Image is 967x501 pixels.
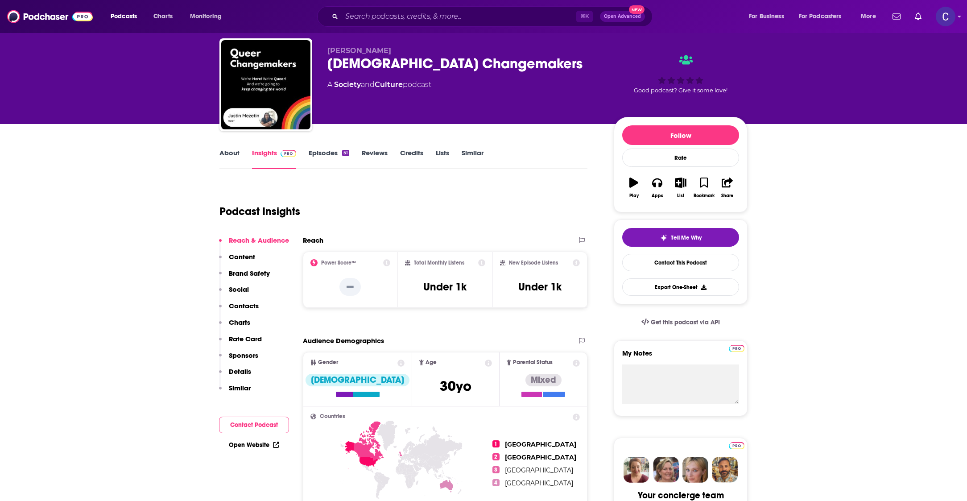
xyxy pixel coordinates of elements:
[219,149,240,169] a: About
[936,7,955,26] span: Logged in as publicityxxtina
[936,7,955,26] button: Show profile menu
[651,319,720,326] span: Get this podcast via API
[671,234,702,241] span: Tell Me Why
[24,52,31,59] img: tab_domain_overview_orange.svg
[221,40,310,129] img: Queer Changemakers
[622,149,739,167] div: Rate
[14,14,21,21] img: logo_orange.svg
[793,9,855,24] button: open menu
[936,7,955,26] img: User Profile
[492,466,500,473] span: 3
[634,311,727,333] a: Get this podcast via API
[505,440,576,448] span: [GEOGRAPHIC_DATA]
[111,10,137,23] span: Podcasts
[219,236,289,253] button: Reach & Audience
[34,53,80,58] div: Domain Overview
[426,360,437,365] span: Age
[7,8,93,25] img: Podchaser - Follow, Share and Rate Podcasts
[645,172,669,204] button: Apps
[749,10,784,23] span: For Business
[219,335,262,351] button: Rate Card
[219,417,289,433] button: Contact Podcast
[743,9,795,24] button: open menu
[638,490,724,501] div: Your concierge team
[492,479,500,486] span: 4
[634,87,727,94] span: Good podcast? Give it some love!
[320,414,345,419] span: Countries
[622,349,739,364] label: My Notes
[306,374,409,386] div: [DEMOGRAPHIC_DATA]
[436,149,449,169] a: Lists
[721,193,733,199] div: Share
[629,193,639,199] div: Play
[375,80,403,89] a: Culture
[600,11,645,22] button: Open AdvancedNew
[25,14,44,21] div: v 4.0.25
[303,236,323,244] h2: Reach
[492,440,500,447] span: 1
[799,10,842,23] span: For Podcasters
[327,79,431,90] div: A podcast
[682,457,708,483] img: Jules Profile
[440,377,471,395] span: 30 yo
[622,228,739,247] button: tell me why sparkleTell Me Why
[281,150,296,157] img: Podchaser Pro
[518,280,562,294] h3: Under 1k
[252,149,296,169] a: InsightsPodchaser Pro
[219,253,255,269] button: Content
[14,23,21,30] img: website_grey.svg
[229,302,259,310] p: Contacts
[716,172,739,204] button: Share
[729,441,744,449] a: Pro website
[400,149,423,169] a: Credits
[423,280,467,294] h3: Under 1k
[729,345,744,352] img: Podchaser Pro
[513,360,553,365] span: Parental Status
[622,278,739,296] button: Export One-Sheet
[219,285,249,302] button: Social
[229,384,251,392] p: Similar
[652,193,663,199] div: Apps
[660,234,667,241] img: tell me why sparkle
[361,80,375,89] span: and
[229,351,258,360] p: Sponsors
[229,285,249,294] p: Social
[505,466,573,474] span: [GEOGRAPHIC_DATA]
[318,360,338,365] span: Gender
[629,5,645,14] span: New
[219,318,250,335] button: Charts
[525,374,562,386] div: Mixed
[184,9,233,24] button: open menu
[190,10,222,23] span: Monitoring
[505,479,573,487] span: [GEOGRAPHIC_DATA]
[694,193,715,199] div: Bookmark
[309,149,349,169] a: Episodes51
[342,9,576,24] input: Search podcasts, credits, & more...
[229,318,250,327] p: Charts
[911,9,925,24] a: Show notifications dropdown
[229,236,289,244] p: Reach & Audience
[855,9,887,24] button: open menu
[624,457,649,483] img: Sydney Profile
[23,23,98,30] div: Domain: [DOMAIN_NAME]
[89,52,96,59] img: tab_keywords_by_traffic_grey.svg
[692,172,715,204] button: Bookmark
[219,269,270,286] button: Brand Safety
[669,172,692,204] button: List
[362,149,388,169] a: Reviews
[505,453,576,461] span: [GEOGRAPHIC_DATA]
[339,278,361,296] p: --
[414,260,464,266] h2: Total Monthly Listens
[153,10,173,23] span: Charts
[509,260,558,266] h2: New Episode Listens
[861,10,876,23] span: More
[104,9,149,24] button: open menu
[99,53,150,58] div: Keywords by Traffic
[729,442,744,449] img: Podchaser Pro
[229,335,262,343] p: Rate Card
[604,14,641,19] span: Open Advanced
[303,336,384,345] h2: Audience Demographics
[677,193,684,199] div: List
